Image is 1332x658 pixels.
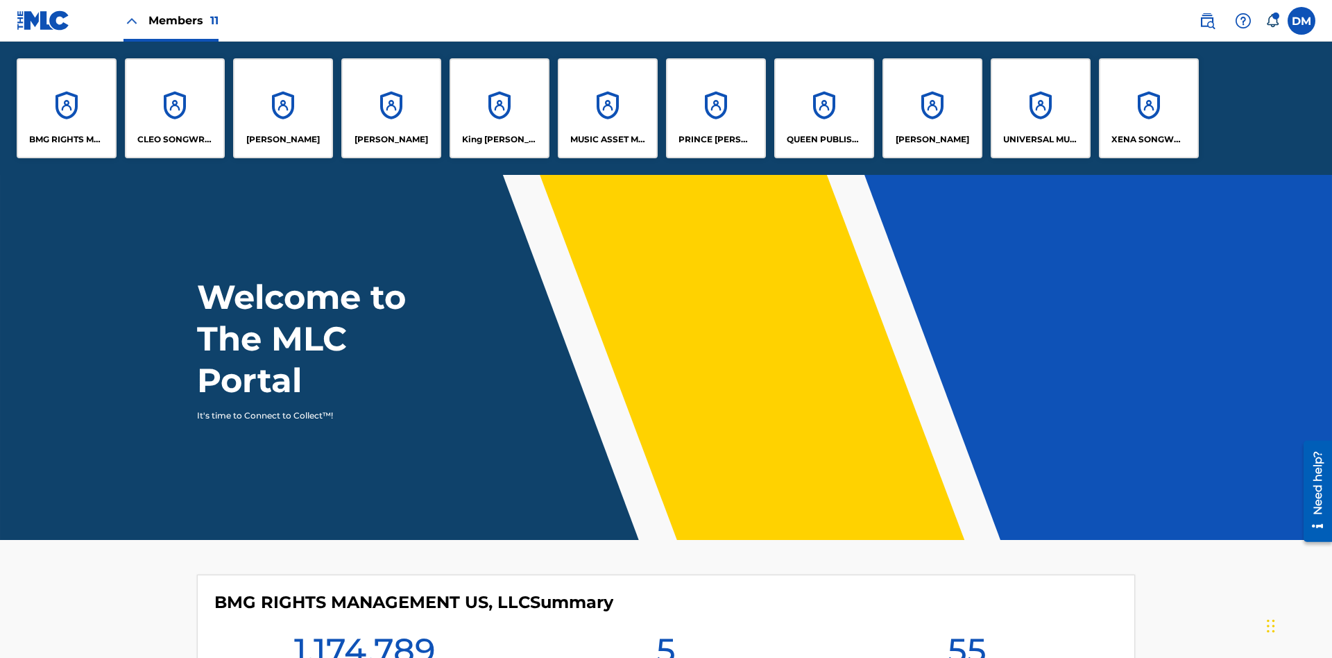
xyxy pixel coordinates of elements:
p: King McTesterson [462,133,538,146]
span: 11 [210,14,219,27]
a: AccountsUNIVERSAL MUSIC PUB GROUP [991,58,1091,158]
p: PRINCE MCTESTERSON [678,133,754,146]
a: Accounts[PERSON_NAME] [341,58,441,158]
iframe: Resource Center [1293,435,1332,549]
p: EYAMA MCSINGER [355,133,428,146]
span: Members [148,12,219,28]
a: AccountsPRINCE [PERSON_NAME] [666,58,766,158]
div: User Menu [1288,7,1315,35]
p: RONALD MCTESTERSON [896,133,969,146]
iframe: Chat Widget [1263,591,1332,658]
p: XENA SONGWRITER [1111,133,1187,146]
p: ELVIS COSTELLO [246,133,320,146]
img: Close [123,12,140,29]
div: Notifications [1265,14,1279,28]
h4: BMG RIGHTS MANAGEMENT US, LLC [214,592,613,613]
a: Accounts[PERSON_NAME] [233,58,333,158]
a: AccountsQUEEN PUBLISHA [774,58,874,158]
p: BMG RIGHTS MANAGEMENT US, LLC [29,133,105,146]
a: Public Search [1193,7,1221,35]
img: MLC Logo [17,10,70,31]
h1: Welcome to The MLC Portal [197,276,456,401]
a: AccountsMUSIC ASSET MANAGEMENT (MAM) [558,58,658,158]
p: MUSIC ASSET MANAGEMENT (MAM) [570,133,646,146]
img: search [1199,12,1215,29]
p: QUEEN PUBLISHA [787,133,862,146]
a: AccountsXENA SONGWRITER [1099,58,1199,158]
a: Accounts[PERSON_NAME] [882,58,982,158]
a: AccountsBMG RIGHTS MANAGEMENT US, LLC [17,58,117,158]
p: UNIVERSAL MUSIC PUB GROUP [1003,133,1079,146]
a: AccountsCLEO SONGWRITER [125,58,225,158]
div: Help [1229,7,1257,35]
p: It's time to Connect to Collect™! [197,410,438,422]
a: AccountsKing [PERSON_NAME] [450,58,549,158]
img: help [1235,12,1252,29]
div: Drag [1267,605,1275,647]
p: CLEO SONGWRITER [137,133,213,146]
